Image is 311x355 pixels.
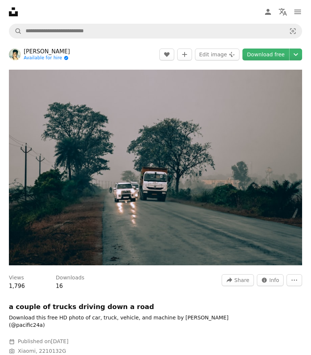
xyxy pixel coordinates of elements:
button: Like [159,49,174,60]
img: Go to Prashant Gautam's profile [9,49,21,60]
span: Info [269,275,279,286]
a: Log in / Sign up [261,4,275,19]
button: Stats about this image [257,274,284,286]
span: 16 [56,283,63,289]
p: Download this free HD photo of car, truck, vehicle, and machine by [PERSON_NAME] (@pacific24a) [9,314,231,329]
button: More Actions [287,274,302,286]
a: Download free [242,49,289,60]
button: Search Unsplash [9,24,22,38]
a: Available for hire [24,55,70,61]
button: Visual search [284,24,302,38]
a: [PERSON_NAME] [24,48,70,55]
form: Find visuals sitewide [9,24,302,39]
a: Home — Unsplash [9,7,18,16]
button: Zoom in on this image [9,70,302,265]
button: Edit image [195,49,239,60]
span: Share [234,275,249,286]
time: December 8, 2023 at 8:04:29 PM GMT+3 [51,338,68,344]
button: Share this image [222,274,254,286]
button: Menu [290,4,305,19]
span: 1,796 [9,283,25,289]
h3: Views [9,274,24,282]
span: Published on [18,338,69,344]
button: Xiaomi, 2210132G [18,348,66,355]
h3: Downloads [56,274,85,282]
button: Language [275,4,290,19]
h1: a couple of trucks driving down a road [9,302,231,311]
button: Add to Collection [177,49,192,60]
img: a couple of trucks driving down a road [9,70,302,265]
button: Choose download size [290,49,302,60]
